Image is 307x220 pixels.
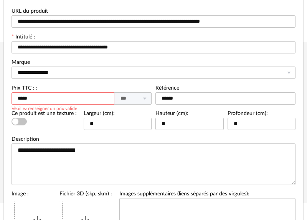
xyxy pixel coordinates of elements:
[119,191,249,198] label: Images supplémentaires (liens séparés par des virgules):
[228,111,268,118] label: Profondeur (cm):
[12,60,30,67] label: Marque
[59,191,112,198] label: Fichier 3D (skp, skm) :
[84,111,115,118] label: Largeur (cm):
[12,191,29,198] label: Image :
[155,85,179,92] label: Référence
[12,137,39,143] label: Description
[12,34,35,41] label: Intitulé :
[155,111,188,118] label: Hauteur (cm):
[12,105,77,111] div: Veuillez renseigner un prix valide
[12,85,38,91] label: Prix TTC : :
[12,8,48,15] label: URL du produit
[12,111,77,118] label: Ce produit est une texture :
